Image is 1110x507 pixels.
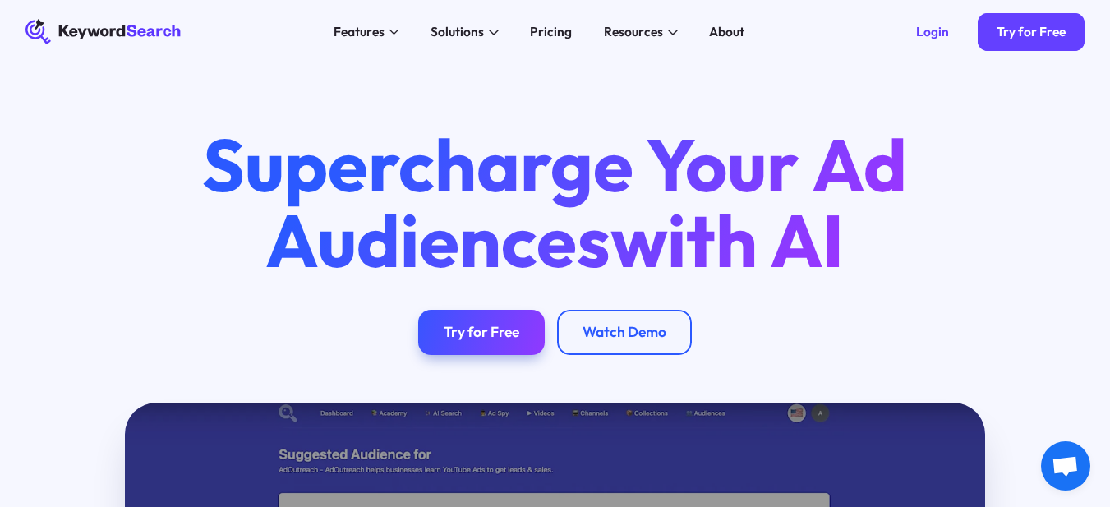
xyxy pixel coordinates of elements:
[444,324,519,342] div: Try for Free
[700,19,754,44] a: About
[173,127,937,279] h1: Supercharge Your Ad Audiences
[583,324,666,342] div: Watch Demo
[997,24,1066,39] div: Try for Free
[610,194,844,286] span: with AI
[1041,441,1090,491] a: Obrolan terbuka
[418,310,545,354] a: Try for Free
[334,22,385,41] div: Features
[916,24,949,39] div: Login
[978,13,1085,52] a: Try for Free
[431,22,484,41] div: Solutions
[709,22,744,41] div: About
[530,22,572,41] div: Pricing
[521,19,582,44] a: Pricing
[604,22,663,41] div: Resources
[896,13,968,52] a: Login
